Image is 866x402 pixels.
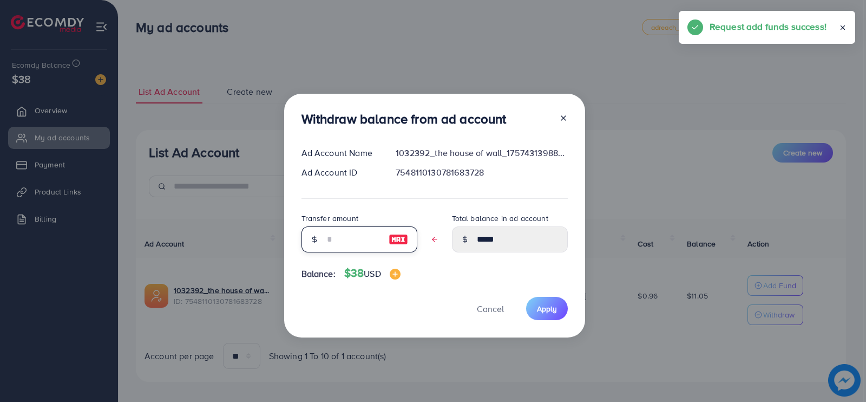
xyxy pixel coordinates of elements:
[463,297,517,320] button: Cancel
[537,303,557,314] span: Apply
[389,233,408,246] img: image
[301,111,507,127] h3: Withdraw balance from ad account
[452,213,548,224] label: Total balance in ad account
[293,166,388,179] div: Ad Account ID
[390,269,401,280] img: image
[387,147,576,159] div: 1032392_the house of wall_1757431398893
[293,147,388,159] div: Ad Account Name
[364,268,380,280] span: USD
[301,213,358,224] label: Transfer amount
[710,20,826,34] h5: Request add funds success!
[344,267,401,280] h4: $38
[526,297,568,320] button: Apply
[387,166,576,179] div: 7548110130781683728
[477,303,504,315] span: Cancel
[301,268,336,280] span: Balance:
